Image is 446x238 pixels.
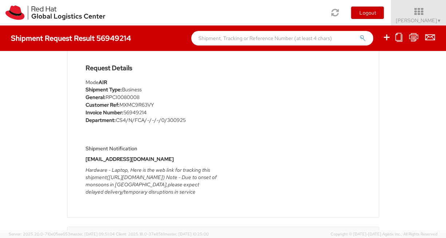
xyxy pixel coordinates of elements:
span: Server: 2025.20.0-710e05ee653 [9,231,115,237]
strong: Department: [86,117,116,123]
strong: Customer Ref: [86,102,119,108]
strong: Invoice Number: [86,109,123,116]
h4: Shipment Request Result 56949214 [11,34,131,42]
li: RPCI0080008 [86,94,218,101]
strong: AIR [99,79,107,86]
div: Mode [86,79,218,86]
span: Client: 2025.18.0-37e85b1 [116,231,209,237]
li: MXMC9R63VY [86,101,218,109]
li: Business [86,86,218,94]
strong: Shipment Type: [86,86,122,93]
span: master, [DATE] 10:25:00 [164,231,209,237]
i: Hardware - Laptop, Here is the web link for tracking this shipment([URL][DOMAIN_NAME]) Note - Due... [86,167,217,195]
button: Logout [351,7,384,19]
h5: Shipment Notification [86,146,218,151]
span: [PERSON_NAME] [396,17,441,24]
img: rh-logistics-00dfa346123c4ec078e1.svg [5,5,105,20]
li: 56949214 [86,109,218,116]
strong: General: [86,94,106,100]
strong: [EMAIL_ADDRESS][DOMAIN_NAME] [86,156,174,162]
li: CS4/N/FCA/-/-/-/0/300925 [86,116,218,124]
span: ▼ [437,18,441,24]
span: master, [DATE] 09:51:04 [70,231,115,237]
span: Copyright © [DATE]-[DATE] Agistix Inc., All Rights Reserved [331,231,437,237]
input: Shipment, Tracking or Reference Number (at least 4 chars) [191,31,373,45]
h4: Request Details [86,64,218,72]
